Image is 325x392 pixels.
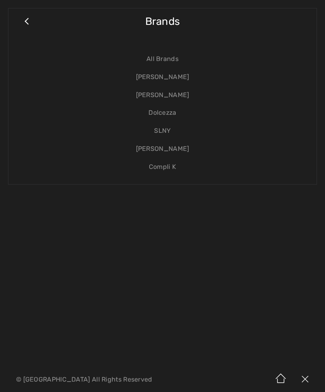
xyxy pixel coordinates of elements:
a: Compli K [16,158,309,176]
a: All Brands [16,50,309,68]
img: X [293,367,317,392]
p: © [GEOGRAPHIC_DATA] All Rights Reserved [16,377,192,382]
a: Dolcezza [16,104,309,122]
img: Home [269,367,293,392]
a: [PERSON_NAME] [16,140,309,158]
span: Brands [145,7,180,36]
a: SLNY [16,122,309,140]
a: [PERSON_NAME] [16,86,309,104]
a: [PERSON_NAME] [16,68,309,86]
